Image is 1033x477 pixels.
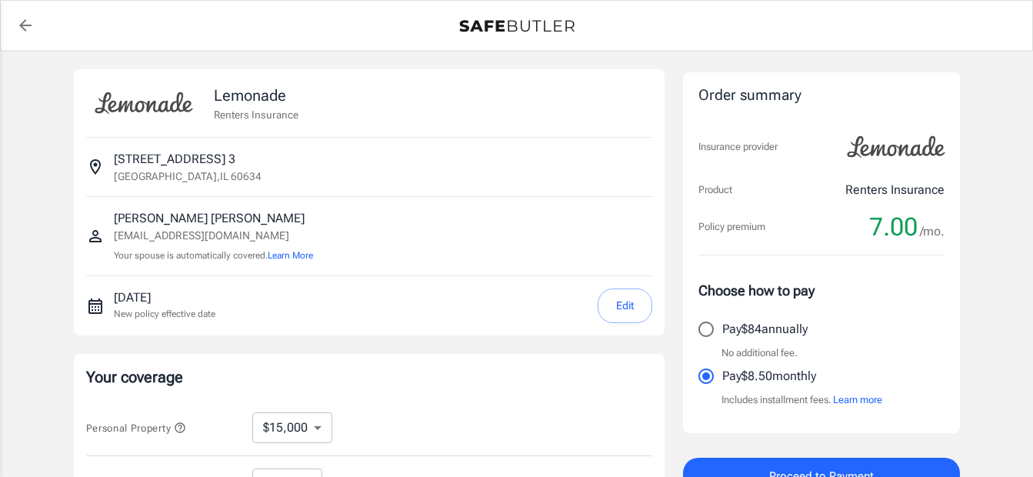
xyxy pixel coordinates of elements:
svg: New policy start date [86,297,105,315]
p: Renters Insurance [214,107,298,122]
p: New policy effective date [114,307,215,321]
span: /mo. [920,221,945,242]
div: Order summary [698,85,945,107]
p: [GEOGRAPHIC_DATA] , IL 60634 [114,168,262,184]
p: Your coverage [86,366,652,388]
img: Lemonade [86,82,202,125]
button: Learn more [833,392,882,408]
span: 7.00 [869,212,918,242]
p: No additional fee. [721,345,798,361]
a: back to quotes [10,10,41,41]
p: Renters Insurance [845,181,945,199]
svg: Insured address [86,158,105,176]
p: Pay $84 annually [722,320,808,339]
button: Personal Property [86,419,186,437]
p: Pay $8.50 monthly [722,367,816,385]
p: [PERSON_NAME] [PERSON_NAME] [114,209,313,228]
p: [DATE] [114,289,215,307]
span: Personal Property [86,422,186,434]
p: [STREET_ADDRESS] 3 [114,150,235,168]
svg: Insured person [86,227,105,245]
p: Choose how to pay [698,280,945,301]
button: Edit [598,289,652,323]
img: Lemonade [838,125,954,168]
p: Product [698,182,732,198]
p: Your spouse is automatically covered. [114,249,313,263]
img: Back to quotes [459,20,575,32]
p: [EMAIL_ADDRESS][DOMAIN_NAME] [114,228,313,244]
p: Insurance provider [698,139,778,155]
p: Lemonade [214,84,298,107]
button: Learn More [268,249,313,262]
p: Includes installment fees. [721,392,882,408]
p: Policy premium [698,219,765,235]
